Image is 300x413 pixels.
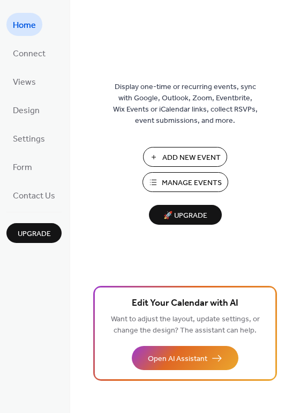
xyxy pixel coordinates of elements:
[6,98,46,121] a: Design
[13,188,55,204] span: Contact Us
[18,228,51,240] span: Upgrade
[13,131,45,147] span: Settings
[132,346,238,370] button: Open AI Assistant
[155,209,215,223] span: 🚀 Upgrade
[6,13,42,36] a: Home
[13,159,32,176] span: Form
[6,155,39,178] a: Form
[6,223,62,243] button: Upgrade
[143,147,227,167] button: Add New Event
[6,127,51,150] a: Settings
[13,74,36,91] span: Views
[148,353,207,365] span: Open AI Assistant
[13,46,46,62] span: Connect
[142,172,228,192] button: Manage Events
[13,17,36,34] span: Home
[13,102,40,119] span: Design
[162,178,222,189] span: Manage Events
[6,70,42,93] a: Views
[6,41,52,64] a: Connect
[6,183,62,206] a: Contact Us
[162,152,221,164] span: Add New Event
[132,296,238,311] span: Edit Your Calendar with AI
[113,82,258,127] span: Display one-time or recurring events, sync with Google, Outlook, Zoom, Eventbrite, Wix Events or ...
[111,312,260,338] span: Want to adjust the layout, update settings, or change the design? The assistant can help.
[149,205,222,225] button: 🚀 Upgrade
